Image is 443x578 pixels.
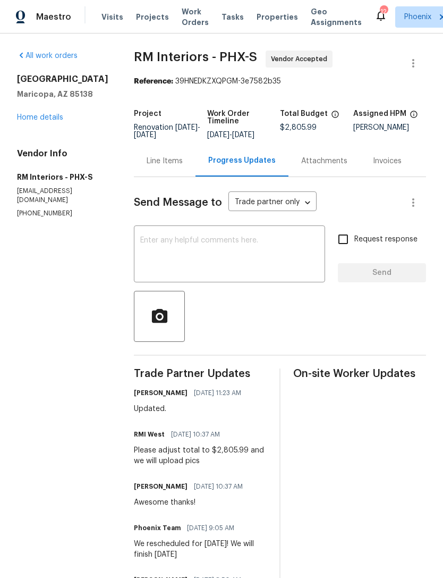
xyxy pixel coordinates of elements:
[17,52,78,60] a: All work orders
[17,187,108,205] p: [EMAIL_ADDRESS][DOMAIN_NAME]
[134,497,249,508] div: Awesome thanks!
[228,194,317,212] div: Trade partner only
[221,13,244,21] span: Tasks
[353,124,427,131] div: [PERSON_NAME]
[147,156,183,166] div: Line Items
[134,523,181,533] h6: Phoenix Team
[17,209,108,218] p: [PHONE_NUMBER]
[257,12,298,22] span: Properties
[134,404,248,414] div: Updated.
[194,388,241,398] span: [DATE] 11:23 AM
[36,12,71,22] span: Maestro
[101,12,123,22] span: Visits
[134,51,257,63] span: RM Interiors - PHX-S
[134,78,173,85] b: Reference:
[171,429,220,440] span: [DATE] 10:37 AM
[134,368,267,379] span: Trade Partner Updates
[134,110,161,118] h5: Project
[17,148,108,159] h4: Vendor Info
[207,131,229,139] span: [DATE]
[17,74,108,85] h2: [GEOGRAPHIC_DATA]
[373,156,402,166] div: Invoices
[207,110,280,125] h5: Work Order Timeline
[17,172,108,182] h5: RM Interiors - PHX-S
[134,76,426,87] div: 39HNEDKZXQPGM-3e7582b35
[293,368,426,379] span: On-site Worker Updates
[134,197,222,208] span: Send Message to
[404,12,431,22] span: Phoenix
[353,110,406,118] h5: Assigned HPM
[208,155,276,166] div: Progress Updates
[207,131,254,139] span: -
[187,523,234,533] span: [DATE] 9:05 AM
[134,388,188,398] h6: [PERSON_NAME]
[134,131,156,139] span: [DATE]
[331,110,339,124] span: The total cost of line items that have been proposed by Opendoor. This sum includes line items th...
[301,156,347,166] div: Attachments
[134,429,165,440] h6: RMI West
[280,110,328,118] h5: Total Budget
[194,481,243,492] span: [DATE] 10:37 AM
[134,124,200,139] span: -
[134,481,188,492] h6: [PERSON_NAME]
[175,124,198,131] span: [DATE]
[271,54,331,64] span: Vendor Accepted
[354,234,418,245] span: Request response
[136,12,169,22] span: Projects
[17,89,108,99] h5: Maricopa, AZ 85138
[17,114,63,121] a: Home details
[134,445,267,466] div: Please adjust total to $2,805.99 and we will upload pics
[232,131,254,139] span: [DATE]
[311,6,362,28] span: Geo Assignments
[134,124,200,139] span: Renovation
[182,6,209,28] span: Work Orders
[380,6,387,17] div: 12
[134,539,267,560] div: We rescheduled for [DATE]! We will finish [DATE]
[410,110,418,124] span: The hpm assigned to this work order.
[280,124,317,131] span: $2,805.99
